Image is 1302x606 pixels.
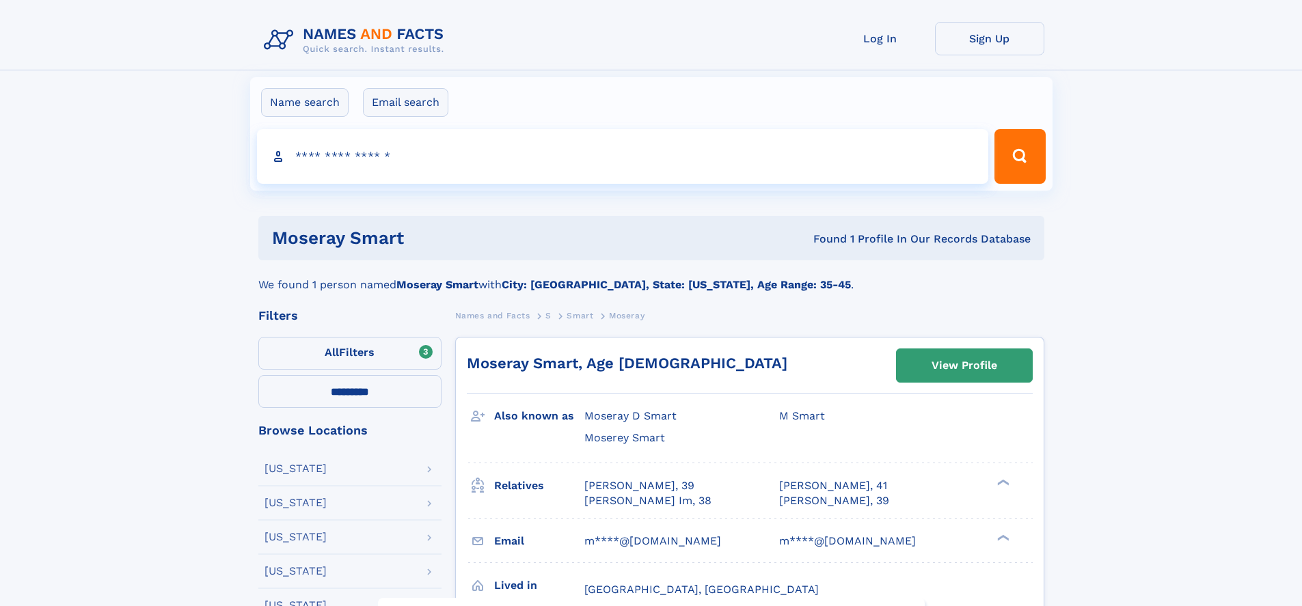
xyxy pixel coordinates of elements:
h1: Moseray Smart [272,230,609,247]
h3: Lived in [494,574,584,597]
div: Browse Locations [258,424,442,437]
a: [PERSON_NAME] Im, 38 [584,493,711,508]
b: City: [GEOGRAPHIC_DATA], State: [US_STATE], Age Range: 35-45 [502,278,851,291]
img: Logo Names and Facts [258,22,455,59]
div: [US_STATE] [265,497,327,508]
div: [US_STATE] [265,463,327,474]
label: Name search [261,88,349,117]
div: [US_STATE] [265,566,327,577]
a: [PERSON_NAME], 39 [584,478,694,493]
h3: Relatives [494,474,584,497]
a: Log In [826,22,935,55]
span: Moseray [609,311,645,320]
div: ❯ [994,533,1010,542]
a: Smart [567,307,593,324]
div: ❯ [994,478,1010,486]
span: S [545,311,552,320]
a: Sign Up [935,22,1044,55]
a: [PERSON_NAME], 39 [779,493,889,508]
span: M Smart [779,409,825,422]
a: S [545,307,552,324]
a: Moseray Smart, Age [DEMOGRAPHIC_DATA] [467,355,787,372]
span: Moseray D Smart [584,409,677,422]
span: Smart [567,311,593,320]
span: [GEOGRAPHIC_DATA], [GEOGRAPHIC_DATA] [584,583,819,596]
div: We found 1 person named with . [258,260,1044,293]
h3: Email [494,529,584,553]
button: Search Button [994,129,1045,184]
input: search input [257,129,989,184]
label: Email search [363,88,448,117]
div: Filters [258,309,442,322]
div: View Profile [932,350,997,381]
span: Moserey Smart [584,431,665,444]
a: View Profile [897,349,1032,382]
a: [PERSON_NAME], 41 [779,478,887,493]
div: [US_STATE] [265,532,327,542]
span: All [325,346,339,359]
a: Names and Facts [455,307,530,324]
div: Found 1 Profile In Our Records Database [608,232,1031,247]
b: Moseray Smart [396,278,478,291]
h3: Also known as [494,404,584,428]
label: Filters [258,337,442,370]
